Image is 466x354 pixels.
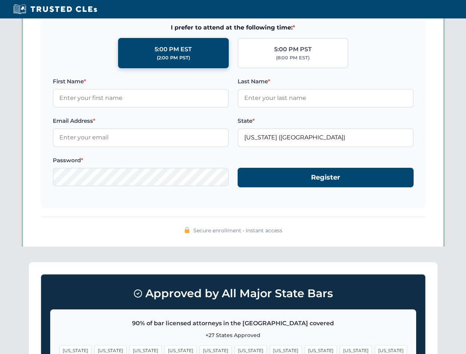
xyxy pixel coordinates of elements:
[238,168,414,187] button: Register
[59,331,407,339] p: +27 States Approved
[53,117,229,125] label: Email Address
[53,77,229,86] label: First Name
[59,319,407,328] p: 90% of bar licensed attorneys in the [GEOGRAPHIC_DATA] covered
[53,128,229,147] input: Enter your email
[238,117,414,125] label: State
[157,54,190,62] div: (2:00 PM PST)
[53,23,414,32] span: I prefer to attend at the following time:
[238,89,414,107] input: Enter your last name
[11,4,99,15] img: Trusted CLEs
[155,45,192,54] div: 5:00 PM EST
[238,77,414,86] label: Last Name
[238,128,414,147] input: Florida (FL)
[53,156,229,165] label: Password
[193,226,282,235] span: Secure enrollment • Instant access
[50,284,416,303] h3: Approved by All Major State Bars
[274,45,312,54] div: 5:00 PM PST
[53,89,229,107] input: Enter your first name
[184,227,190,233] img: 🔒
[276,54,310,62] div: (8:00 PM EST)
